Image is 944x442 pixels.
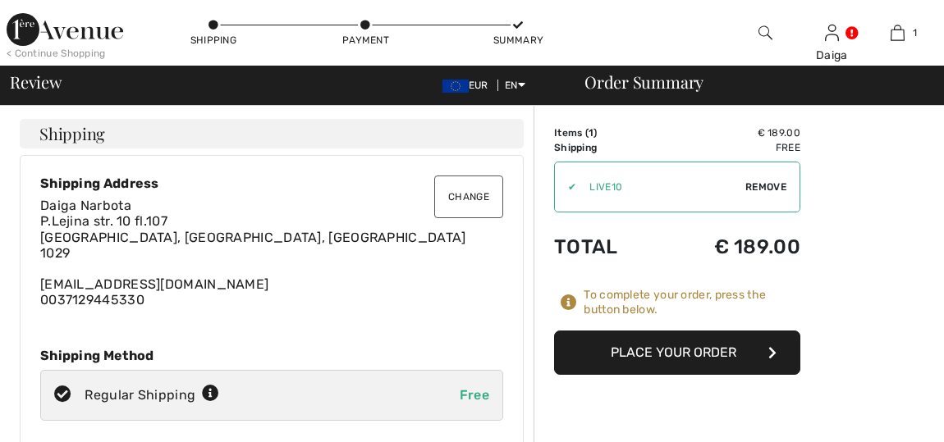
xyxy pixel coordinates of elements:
div: ✔ [555,180,576,194]
div: Summary [493,33,543,48]
img: 1ère Avenue [7,13,123,46]
div: Shipping Method [40,348,503,363]
td: Free [658,140,800,155]
span: EUR [442,80,495,91]
span: Shipping [39,125,105,142]
button: Change [434,175,503,218]
span: Remove [745,180,786,194]
img: search the website [758,23,772,43]
td: Total [554,219,658,275]
span: 1 [913,25,917,40]
div: Payment [341,33,391,48]
span: Free [460,387,489,403]
span: EN [505,80,525,91]
div: Order Summary [565,74,934,90]
td: Shipping [554,140,658,155]
input: Promo code [576,162,745,212]
a: 1 [866,23,931,43]
div: < Continue Shopping [7,46,106,61]
div: Shipping Address [40,175,503,191]
div: Shipping [189,33,238,48]
a: Sign In [825,25,839,40]
div: [EMAIL_ADDRESS][DOMAIN_NAME] 0037129445330 [40,198,503,308]
span: 1 [589,127,593,139]
span: P.Lejina str. 10 fl.107 [GEOGRAPHIC_DATA], [GEOGRAPHIC_DATA], [GEOGRAPHIC_DATA] 1029 [40,213,466,260]
div: Daiga [800,47,864,64]
div: Regular Shipping [85,385,219,405]
div: To complete your order, press the button below. [584,288,800,317]
td: Items ( ) [554,125,658,140]
td: € 189.00 [658,125,800,140]
img: My Info [825,23,839,43]
img: Euro [442,80,469,93]
img: My Bag [891,23,905,43]
td: € 189.00 [658,219,800,275]
span: Review [10,74,62,90]
button: Place Your Order [554,330,800,375]
span: Daiga Narbota [40,198,131,213]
